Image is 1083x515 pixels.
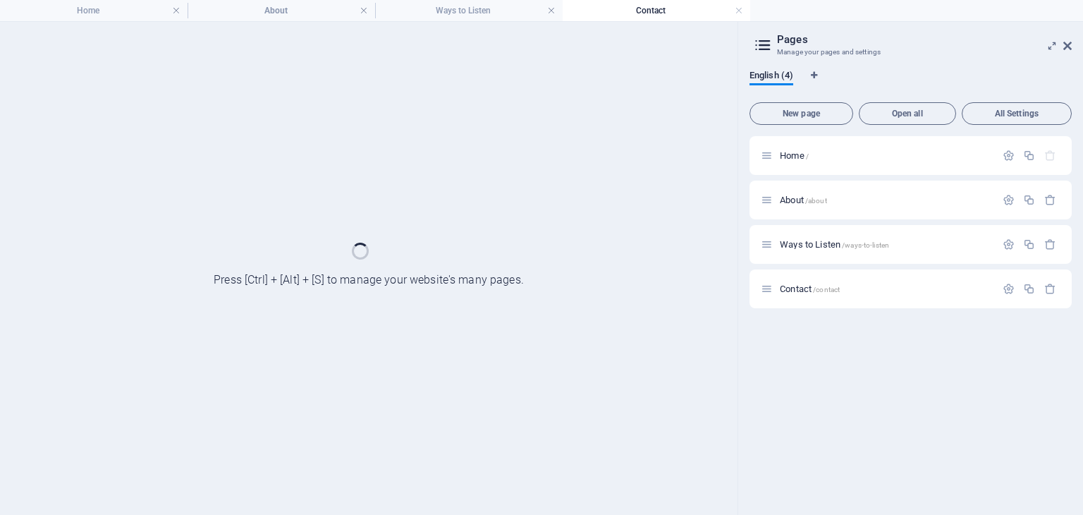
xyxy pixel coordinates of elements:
[756,109,847,118] span: New page
[780,284,840,294] span: Contact
[563,3,750,18] h4: Contact
[806,152,809,160] span: /
[1023,238,1035,250] div: Duplicate
[749,102,853,125] button: New page
[1003,150,1015,162] div: Settings
[859,102,956,125] button: Open all
[780,150,809,161] span: Click to open page
[1003,194,1015,206] div: Settings
[777,33,1072,46] h2: Pages
[1003,238,1015,250] div: Settings
[1023,194,1035,206] div: Duplicate
[842,241,889,249] span: /ways-to-listen
[776,240,996,249] div: Ways to Listen/ways-to-listen
[780,195,827,205] span: Click to open page
[1044,283,1056,295] div: Remove
[1044,150,1056,162] div: The startpage cannot be deleted
[776,195,996,205] div: About/about
[1023,283,1035,295] div: Duplicate
[776,284,996,293] div: Contact/contact
[1003,283,1015,295] div: Settings
[777,46,1044,59] h3: Manage your pages and settings
[780,239,889,250] span: Ways to Listen
[1044,194,1056,206] div: Remove
[375,3,563,18] h4: Ways to Listen
[968,109,1065,118] span: All Settings
[813,286,840,293] span: /contact
[776,151,996,160] div: Home/
[962,102,1072,125] button: All Settings
[805,197,827,205] span: /about
[749,70,1072,97] div: Language Tabs
[1023,150,1035,162] div: Duplicate
[865,109,950,118] span: Open all
[749,67,793,87] span: English (4)
[188,3,375,18] h4: About
[1044,238,1056,250] div: Remove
